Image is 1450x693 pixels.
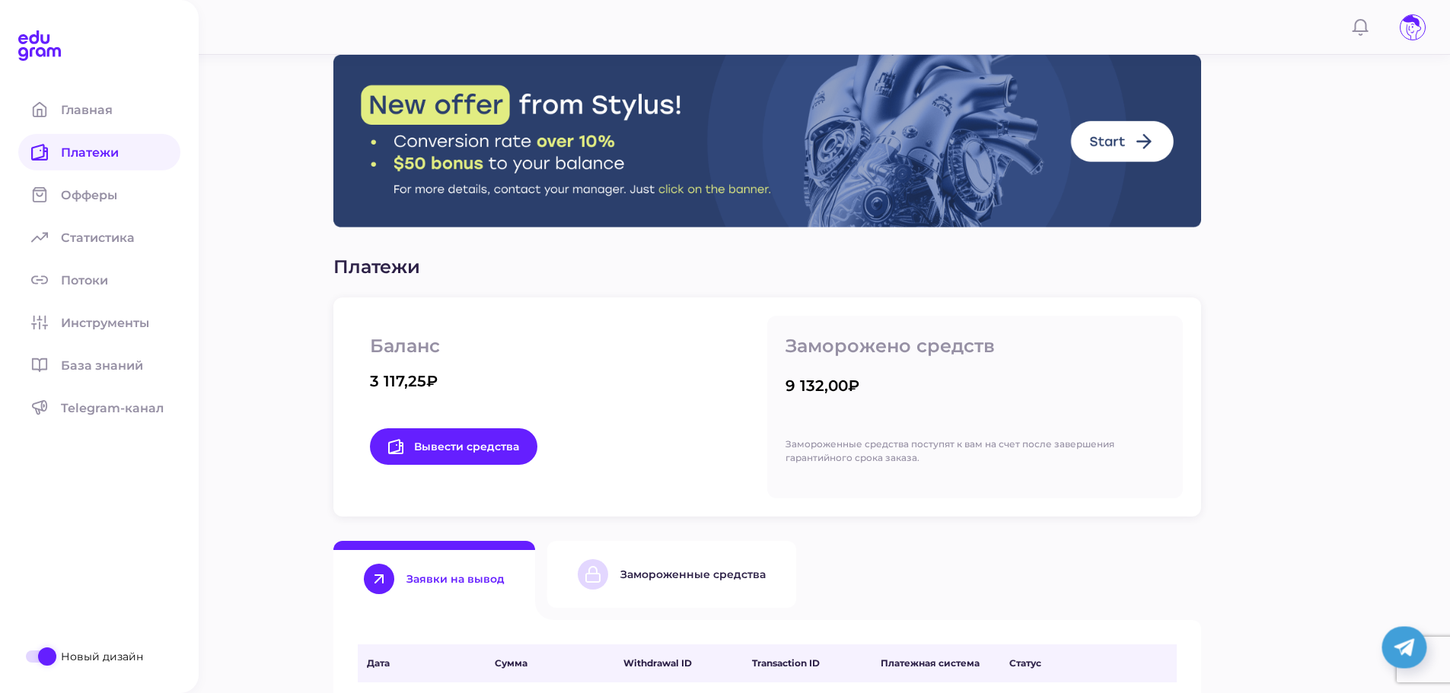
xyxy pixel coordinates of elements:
a: Главная [18,91,180,128]
span: Withdrawal ID [623,656,743,670]
img: Stylus Banner [333,55,1201,227]
button: Заявки на вывод [333,541,535,608]
div: 3 117,25₽ [370,370,438,392]
a: Инструменты [18,304,180,341]
span: Статистика [61,230,153,245]
span: Новый дизайн [61,650,223,663]
span: Дата [367,656,486,670]
span: Telegram-канал [61,401,182,415]
p: Замороженные средства поступят к вам на счет после завершения гарантийного срока заказа. [786,437,1165,465]
a: База знаний [18,347,180,383]
div: 9 132,00₽ [786,375,859,396]
span: Сумма [495,656,614,670]
span: Вывести средства [388,439,519,454]
a: Офферы [18,176,180,213]
button: Замороженные средства [547,541,796,608]
span: Платежи [61,145,137,160]
a: Вывести средства [370,428,537,465]
span: Главная [61,103,131,117]
a: Статистика [18,219,180,256]
span: Инструменты [61,316,167,330]
p: Платежи [333,255,1201,279]
span: Офферы [61,188,135,202]
span: Статус [1009,656,1177,670]
p: Заморожено средств [786,334,1165,358]
a: Потоки [18,262,180,298]
a: Платежи [18,134,180,170]
div: Замороженные средства [620,567,766,581]
span: Transaction ID [752,656,872,670]
span: Платежная система [881,656,1000,670]
div: Заявки на вывод [406,572,505,586]
span: Потоки [61,273,126,288]
p: Баланс [370,334,749,358]
span: База знаний [61,358,161,373]
a: Telegram-канал [18,389,180,426]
